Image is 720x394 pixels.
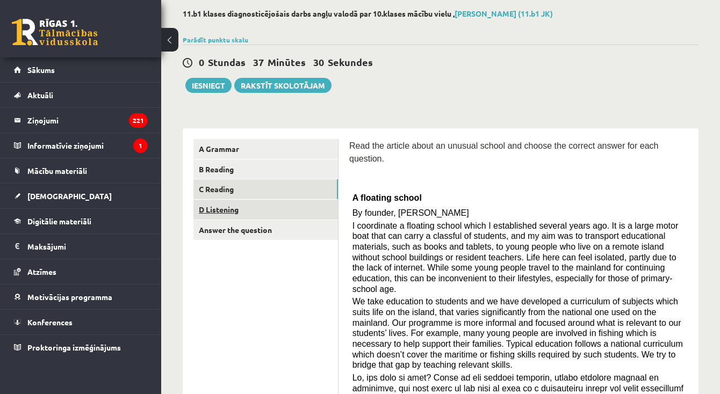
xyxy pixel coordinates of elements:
[199,56,204,68] span: 0
[14,108,148,133] a: Ziņojumi221
[14,310,148,334] a: Konferences
[14,284,148,309] a: Motivācijas programma
[193,179,338,199] a: C Reading
[14,234,148,259] a: Maksājumi
[352,221,679,294] span: I coordinate a floating school which I established several years ago. It is a large motor boat th...
[14,184,148,208] a: [DEMOGRAPHIC_DATA]
[133,138,148,153] i: 1
[14,57,148,82] a: Sākums
[193,200,338,220] a: D Listening
[193,159,338,179] a: B Reading
[27,191,112,201] span: [DEMOGRAPHIC_DATA]
[234,78,332,93] a: Rakstīt skolotājam
[14,209,148,234] a: Digitālie materiāli
[27,108,148,133] legend: Ziņojumi
[27,90,53,100] span: Aktuāli
[208,56,246,68] span: Stundas
[183,35,248,44] a: Parādīt punktu skalu
[352,193,422,202] span: A floating school
[193,220,338,240] a: Answer the question
[27,65,55,75] span: Sākums
[14,83,148,107] a: Aktuāli
[12,19,98,46] a: Rīgas 1. Tālmācības vidusskola
[328,56,373,68] span: Sekundes
[185,78,232,93] button: Iesniegt
[27,234,148,259] legend: Maksājumi
[14,335,148,360] a: Proktoringa izmēģinājums
[27,216,91,226] span: Digitālie materiāli
[268,56,306,68] span: Minūtes
[27,166,87,176] span: Mācību materiāli
[352,297,683,369] span: We take education to students and we have developed a curriculum of subjects which suits life on ...
[129,113,148,128] i: 221
[183,9,699,18] h2: 11.b1 klases diagnosticējošais darbs angļu valodā par 10.klases mācību vielu ,
[27,133,148,158] legend: Informatīvie ziņojumi
[455,9,553,18] a: [PERSON_NAME] (11.b1 JK)
[27,292,112,302] span: Motivācijas programma
[253,56,264,68] span: 37
[27,342,121,352] span: Proktoringa izmēģinājums
[14,158,148,183] a: Mācību materiāli
[14,133,148,158] a: Informatīvie ziņojumi1
[352,208,469,217] span: By founder, [PERSON_NAME]
[27,267,56,276] span: Atzīmes
[313,56,324,68] span: 30
[349,141,658,163] span: Read the article about an unusual school and choose the correct answer for each question.
[27,317,73,327] span: Konferences
[193,139,338,159] a: A Grammar
[14,259,148,284] a: Atzīmes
